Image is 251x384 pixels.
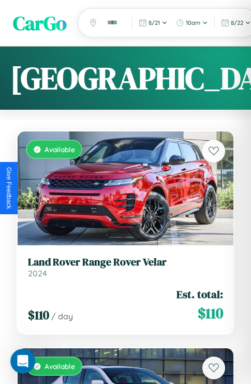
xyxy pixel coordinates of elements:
span: / day [51,311,73,321]
iframe: Intercom live chat [10,349,35,374]
span: 10am [186,19,200,26]
div: Give Feedback [5,167,12,209]
button: 10am [173,17,211,29]
span: Available [45,145,75,154]
span: 2024 [28,268,47,278]
button: 8/21 [136,17,171,29]
span: CarGo [13,9,67,37]
a: Land Rover Range Rover Velar2024 [28,256,223,278]
span: Available [45,362,75,371]
span: $ 110 [28,306,49,323]
span: 8 / 21 [149,19,160,26]
span: Est. total: [176,287,223,302]
span: $ 110 [198,303,223,323]
span: 8 / 22 [231,19,243,26]
h3: Land Rover Range Rover Velar [28,256,223,268]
